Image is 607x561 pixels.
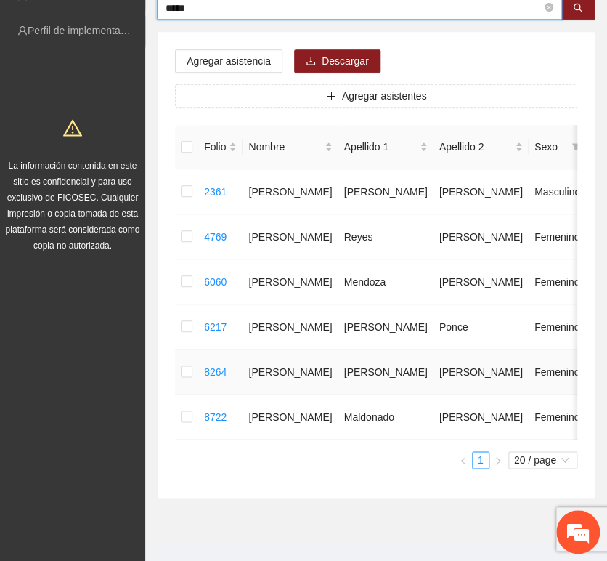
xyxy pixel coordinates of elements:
div: Chatee con nosotros ahora [76,74,244,93]
td: Femenino [529,214,586,259]
td: [PERSON_NAME] [243,214,338,259]
span: Folio [204,139,226,155]
span: Agregar asistentes [342,88,427,104]
span: search [573,3,583,15]
span: Apellido 1 [344,139,417,155]
td: Ponce [433,304,529,350]
td: [PERSON_NAME] [243,259,338,304]
button: right [489,451,507,469]
td: [PERSON_NAME] [433,395,529,440]
button: left [455,451,472,469]
span: right [494,456,502,465]
button: plusAgregar asistentes [175,84,577,108]
td: [PERSON_NAME] [243,169,338,214]
td: [PERSON_NAME] [243,350,338,395]
span: plus [326,91,336,102]
span: warning [63,118,82,137]
span: La información contenida en este sitio es confidencial y para uso exclusivo de FICOSEC. Cualquier... [6,161,140,251]
span: Descargar [322,53,369,69]
td: Maldonado [338,395,433,440]
td: [PERSON_NAME] [338,169,433,214]
td: Femenino [529,259,586,304]
td: Mendoza [338,259,433,304]
td: [PERSON_NAME] [433,259,529,304]
td: [PERSON_NAME] [338,350,433,395]
a: 6217 [204,321,227,333]
span: close-circle [545,1,553,15]
a: 6060 [204,276,227,288]
a: Perfil de implementadora [28,25,141,36]
button: Agregar asistencia [175,49,282,73]
span: Agregar asistencia [187,53,271,69]
td: Masculino [529,169,586,214]
button: downloadDescargar [294,49,380,73]
li: Next Page [489,451,507,469]
td: [PERSON_NAME] [433,214,529,259]
a: 8722 [204,411,227,423]
span: Estamos en línea. [84,194,200,341]
td: [PERSON_NAME] [338,304,433,350]
div: Page Size [508,451,577,469]
th: Apellido 1 [338,125,433,169]
span: 20 / page [514,452,571,468]
a: 1 [473,452,489,468]
li: Previous Page [455,451,472,469]
span: close-circle [545,3,553,12]
span: Nombre [248,139,321,155]
td: [PERSON_NAME] [433,169,529,214]
textarea: Escriba su mensaje y pulse “Intro” [7,397,277,448]
span: Apellido 2 [439,139,512,155]
td: Femenino [529,395,586,440]
td: [PERSON_NAME] [243,395,338,440]
li: 1 [472,451,489,469]
span: filter [571,142,580,151]
td: Femenino [529,304,586,350]
td: [PERSON_NAME] [243,304,338,350]
a: 2361 [204,186,227,198]
span: download [306,56,316,68]
td: Reyes [338,214,433,259]
a: 4769 [204,231,227,243]
th: Nombre [243,125,338,169]
span: Sexo [534,139,566,155]
span: filter [569,136,583,158]
div: Minimizar ventana de chat en vivo [238,7,273,42]
td: [PERSON_NAME] [433,350,529,395]
span: left [459,456,468,465]
th: Folio [198,125,243,169]
a: 8264 [204,366,227,378]
td: Femenino [529,350,586,395]
th: Apellido 2 [433,125,529,169]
